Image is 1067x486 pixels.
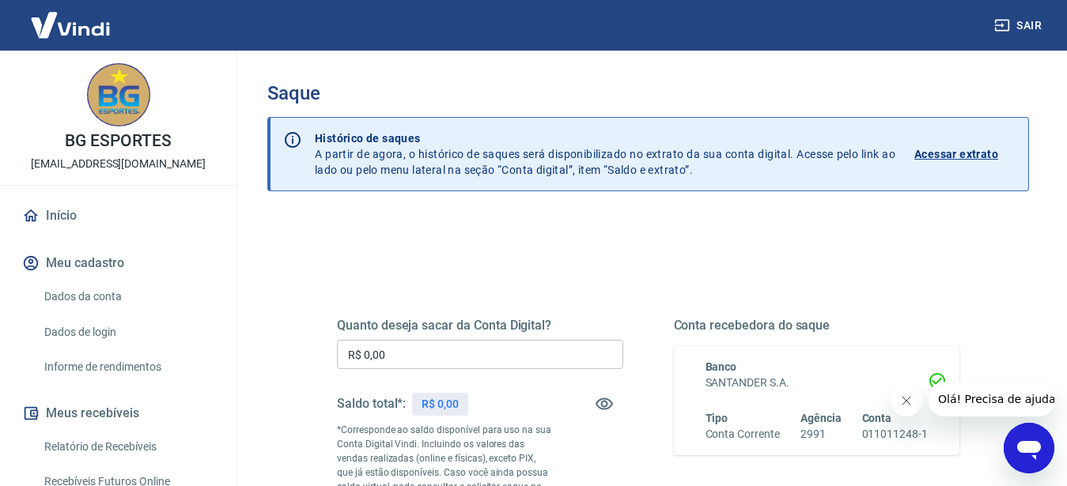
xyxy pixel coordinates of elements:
[19,246,218,281] button: Meu cadastro
[87,63,150,126] img: 93a386c7-5aba-46aa-82fd-af2a665240cb.jpeg
[19,198,218,233] a: Início
[422,396,459,413] p: R$ 0,00
[800,426,842,443] h6: 2991
[1004,423,1054,473] iframe: Botão para abrir a janela de mensagens
[38,431,218,463] a: Relatório de Recebíveis
[862,426,928,443] h6: 011011248-1
[991,11,1048,40] button: Sair
[337,318,623,333] h5: Quanto deseja sacar da Conta Digital?
[706,426,780,443] h6: Conta Corrente
[914,146,998,162] p: Acessar extrato
[315,130,895,178] p: A partir de agora, o histórico de saques será disponibilizado no extrato da sua conta digital. Ac...
[19,1,122,49] img: Vindi
[65,133,171,149] p: BG ESPORTES
[38,281,218,313] a: Dados da conta
[9,11,133,24] span: Olá! Precisa de ajuda?
[914,130,1016,178] a: Acessar extrato
[800,412,842,424] span: Agência
[38,351,218,383] a: Informe de rendimentos
[38,316,218,348] a: Dados de login
[337,396,406,412] h5: Saldo total*:
[706,412,728,424] span: Tipo
[31,156,206,172] p: [EMAIL_ADDRESS][DOMAIN_NAME]
[706,375,929,391] h6: SANTANDER S.A.
[862,412,892,424] span: Conta
[267,82,1029,104] h3: Saque
[929,382,1054,416] iframe: Mensagem da empresa
[891,385,922,416] iframe: Fechar mensagem
[315,130,895,146] p: Histórico de saques
[674,318,960,333] h5: Conta recebedora do saque
[706,360,737,373] span: Banco
[19,396,218,431] button: Meus recebíveis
